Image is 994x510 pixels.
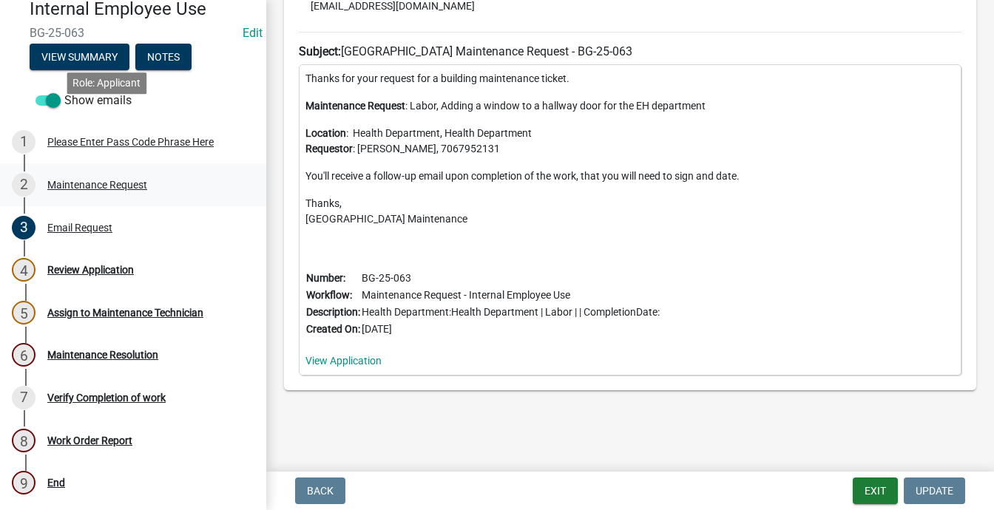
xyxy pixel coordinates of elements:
b: Created On: [306,323,360,335]
div: Maintenance Request [47,180,147,190]
b: Number: [306,272,345,284]
div: Review Application [47,265,134,275]
p: You'll receive a follow-up email upon completion of the work, that you will need to sign and date. [305,169,955,184]
div: End [47,477,65,488]
div: Work Order Report [47,435,132,446]
div: 8 [12,429,35,452]
b: Description: [306,306,360,318]
span: Back [307,485,334,497]
wm-modal-confirm: Notes [135,52,192,64]
strong: Location [305,127,346,139]
a: Edit [243,26,263,40]
td: Maintenance Request - Internal Employee Use [361,287,660,304]
div: Verify Completion of work [47,392,166,403]
p: Thanks, [GEOGRAPHIC_DATA] Maintenance [305,196,955,227]
a: View Application [305,355,382,367]
strong: Subject: [299,44,341,58]
div: 4 [12,258,35,282]
h6: [GEOGRAPHIC_DATA] Maintenance Request - BG-25-063 [299,44,961,58]
button: Exit [853,477,898,504]
p: : Health Department, Health Department : [PERSON_NAME], 7067952131 [305,126,955,157]
strong: Requestor [305,143,353,154]
td: BG-25-063 [361,270,660,287]
div: Assign to Maintenance Technician [47,307,203,318]
div: Maintenance Resolution [47,350,158,360]
b: Workflow: [306,289,352,301]
td: Health Department:Health Department | Labor | | CompletionDate: [361,304,660,321]
label: Show emails [35,92,132,109]
div: Email Request [47,222,112,233]
div: 3 [12,216,35,239]
button: View Summary [30,44,129,70]
wm-modal-confirm: Summary [30,52,129,64]
span: BG-25-063 [30,26,237,40]
button: Update [904,477,965,504]
div: Role: Applicant [67,72,146,94]
div: 1 [12,130,35,154]
div: 6 [12,343,35,367]
button: Notes [135,44,192,70]
div: 2 [12,173,35,197]
p: : Labor, Adding a window to a hallway door for the EH department [305,98,955,114]
div: Please Enter Pass Code Phrase Here [47,137,214,147]
button: Back [295,477,345,504]
td: [DATE] [361,321,660,338]
div: 9 [12,471,35,494]
strong: Maintenance Request [305,100,405,112]
span: Update [916,485,953,497]
p: Thanks for your request for a building maintenance ticket. [305,71,955,86]
div: 5 [12,301,35,324]
wm-modal-confirm: Edit Application Number [243,26,263,40]
div: 7 [12,386,35,409]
